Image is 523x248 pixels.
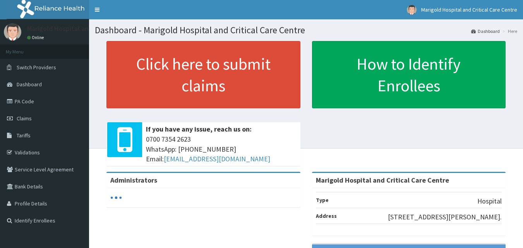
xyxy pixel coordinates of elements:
[316,176,449,185] strong: Marigold Hospital and Critical Care Centre
[407,5,417,15] img: User Image
[4,23,21,41] img: User Image
[471,28,500,34] a: Dashboard
[164,154,270,163] a: [EMAIL_ADDRESS][DOMAIN_NAME]
[312,41,506,108] a: How to Identify Enrollees
[110,176,157,185] b: Administrators
[17,81,42,88] span: Dashboard
[95,25,517,35] h1: Dashboard - Marigold Hospital and Critical Care Centre
[106,41,300,108] a: Click here to submit claims
[17,132,31,139] span: Tariffs
[27,25,153,32] p: Marigold Hospital and Critical Care Centre
[110,192,122,204] svg: audio-loading
[501,28,517,34] li: Here
[17,64,56,71] span: Switch Providers
[27,35,46,40] a: Online
[477,196,502,206] p: Hospital
[17,115,32,122] span: Claims
[388,212,502,222] p: [STREET_ADDRESS][PERSON_NAME].
[316,197,329,204] b: Type
[421,6,517,13] span: Marigold Hospital and Critical Care Centre
[146,125,252,133] b: If you have any issue, reach us on:
[146,134,297,164] span: 0700 7354 2623 WhatsApp: [PHONE_NUMBER] Email:
[316,212,337,219] b: Address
